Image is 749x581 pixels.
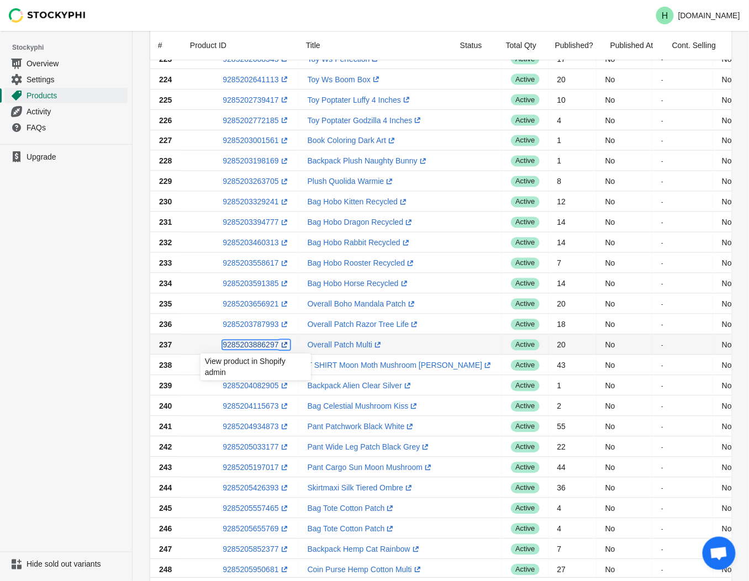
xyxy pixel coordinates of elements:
[548,171,597,192] td: 8
[511,401,539,412] span: active
[308,320,420,329] a: Overall Patch Razor Tree Life(opens a new window)
[159,279,172,288] span: 234
[451,31,497,60] div: Status
[159,484,172,493] span: 244
[548,559,597,580] td: 27
[548,519,597,539] td: 4
[223,402,289,411] a: 9285204115673(opens a new window)
[661,341,663,348] small: -
[308,545,421,554] a: Backpack Hemp Cat Rainbow(opens a new window)
[548,89,597,110] td: 10
[661,505,663,512] small: -
[511,74,539,85] span: active
[223,259,289,268] a: 9285203558617(opens a new window)
[511,462,539,473] span: active
[661,546,663,553] small: -
[159,259,172,268] span: 233
[548,253,597,273] td: 7
[597,457,652,478] td: No
[4,87,128,103] a: Products
[159,422,172,431] span: 241
[308,382,413,390] a: Backpack Alien Clear Silver(opens a new window)
[548,498,597,519] td: 4
[511,421,539,432] span: active
[597,212,652,233] td: No
[308,75,382,84] a: Toy Ws Boom Box(opens a new window)
[308,136,397,145] a: Book Coloring Dark Art(opens a new window)
[661,300,663,308] small: -
[597,559,652,580] td: No
[597,192,652,212] td: No
[511,564,539,575] span: active
[511,503,539,514] span: active
[661,566,663,573] small: -
[159,341,172,350] span: 237
[597,478,652,498] td: No
[308,218,415,227] a: Bag Hobo Dragon Recycled(opens a new window)
[223,463,289,472] a: 9285205197017(opens a new window)
[223,279,289,288] a: 9285203591385(opens a new window)
[661,423,663,430] small: -
[159,361,172,370] span: 238
[548,396,597,416] td: 2
[511,381,539,392] span: active
[223,341,289,350] a: 9285203886297(opens a new window)
[548,69,597,89] td: 20
[27,58,125,69] span: Overview
[597,69,652,89] td: No
[511,94,539,105] span: active
[663,31,725,60] div: Cont. Selling
[511,299,539,310] span: active
[497,31,546,60] div: Total Qty
[223,566,289,574] a: 9285205950681(opens a new window)
[597,294,652,314] td: No
[308,566,423,574] a: Coin Purse Hemp Cotton Multi(opens a new window)
[223,525,289,534] a: 9285205655769(opens a new window)
[511,237,539,249] span: active
[597,273,652,294] td: No
[223,96,289,104] a: 9285202739417(opens a new window)
[308,504,396,513] a: Bag Tote Cotton Patch(opens a new window)
[548,355,597,376] td: 43
[223,484,289,493] a: 9285205426393(opens a new window)
[159,75,172,84] span: 224
[661,382,663,389] small: -
[661,484,663,492] small: -
[548,416,597,437] td: 55
[511,258,539,269] span: active
[548,437,597,457] td: 22
[661,117,663,124] small: -
[4,119,128,135] a: FAQs
[159,198,172,207] span: 230
[661,178,663,185] small: -
[597,253,652,273] td: No
[308,525,396,534] a: Bag Tote Cotton Patch(opens a new window)
[308,341,383,350] a: Overall Patch Multi(opens a new window)
[308,463,434,472] a: Pant Cargo Sun Moon Mushroom(opens a new window)
[511,524,539,535] span: active
[308,484,414,493] a: Skirtmaxi Silk Tiered Ombre(opens a new window)
[511,340,539,351] span: active
[548,110,597,130] td: 4
[27,90,125,101] span: Products
[308,300,417,309] a: Overall Boho Mandala Patch(opens a new window)
[159,218,172,227] span: 231
[308,157,429,166] a: Backpack Plush Naughty Bunny(opens a new window)
[159,402,172,411] span: 240
[548,478,597,498] td: 36
[661,96,663,103] small: -
[661,137,663,144] small: -
[548,294,597,314] td: 20
[662,11,668,20] text: H
[548,151,597,171] td: 1
[308,361,494,370] a: T SHIRT Moon Moth Mushroom [PERSON_NAME](opens a new window)
[223,443,289,452] a: 9285205033177(opens a new window)
[27,559,125,570] span: Hide sold out variants
[548,457,597,478] td: 44
[223,177,289,186] a: 9285203263705(opens a new window)
[656,7,674,24] span: Avatar with initials H
[597,233,652,253] td: No
[548,212,597,233] td: 14
[597,437,652,457] td: No
[597,498,652,519] td: No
